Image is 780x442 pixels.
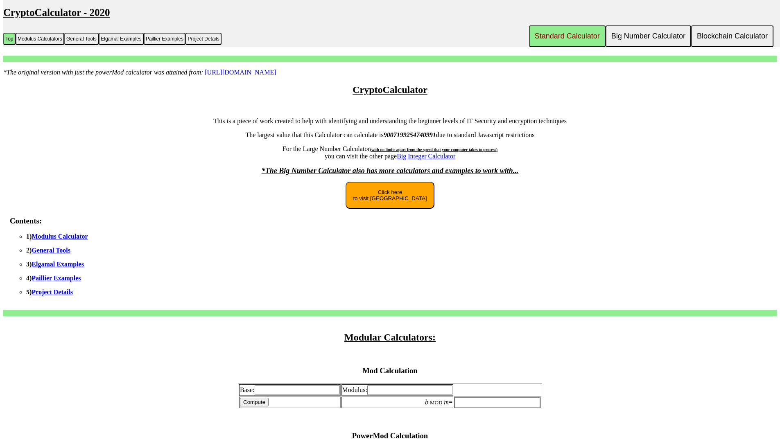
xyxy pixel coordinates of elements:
[144,33,185,45] button: Paillier Examples
[370,147,497,152] span: (with no limits apart from the speed that your computer takes to process)
[425,399,452,406] label: =
[262,167,519,175] font: *The Big Number Calculator also has more calculators and examples to work with...
[240,398,269,406] input: Compute
[32,247,70,254] a: General Tools
[240,386,340,393] label: Base:
[255,385,340,395] input: Base:
[7,69,201,76] u: The original version with just the powerMod calculator was attained from
[3,7,110,18] u: CryptoCalculator - 2020
[26,233,88,240] b: 1)
[185,33,222,45] button: Project Details
[691,25,773,47] button: Blockchain Calculator
[26,289,73,295] b: 5)
[3,145,777,160] p: For the Large Number Calculator you can visit the other page
[26,261,84,268] b: 3)
[10,216,42,225] u: Contents:
[384,131,436,138] b: 9007199254740991
[3,131,777,139] p: The largest value that this Calculator can calculate is due to standard Javascript restrictions
[26,275,81,282] b: 4)
[425,399,428,406] i: b
[3,117,777,125] p: This is a piece of work created to help with identifying and understanding the beginner levels of...
[430,399,442,406] font: MOD
[3,366,777,375] h3: Mod Calculation
[64,33,99,45] button: General Tools
[99,33,144,45] button: Elgamal Examples
[32,289,73,295] a: Project Details
[16,33,64,45] button: Modulus Calculators
[529,25,606,47] button: Standard Calculator
[26,247,70,254] b: 2)
[344,332,436,343] u: Modular Calculators:
[346,182,434,209] button: Click hereto visit [GEOGRAPHIC_DATA]
[3,33,16,45] button: Top
[353,84,427,95] u: CryptoCalculator
[444,399,449,406] i: m
[32,233,88,240] a: Modulus Calculator
[32,275,81,282] a: Paillier Examples
[3,431,777,440] h3: PowerMod Calculation
[606,25,691,47] button: Big Number Calculator
[32,261,84,268] a: Elgamal Examples
[342,386,452,393] label: Modulus:
[205,69,276,76] a: [URL][DOMAIN_NAME]
[367,385,452,395] input: Modulus:
[397,153,455,160] a: Big Integer Calculator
